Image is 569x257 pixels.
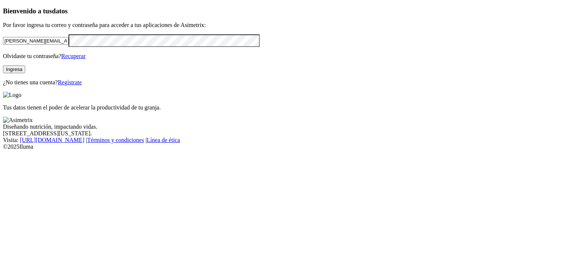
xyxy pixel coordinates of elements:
div: © 2025 Iluma [3,143,566,150]
p: ¿No tienes una cuenta? [3,79,566,86]
h3: Bienvenido a tus [3,7,566,15]
input: Tu correo [3,37,69,45]
a: Regístrate [58,79,82,85]
a: Línea de ética [147,137,180,143]
p: Tus datos tienen el poder de acelerar la productividad de tu granja. [3,104,566,111]
div: [STREET_ADDRESS][US_STATE]. [3,130,566,137]
a: Términos y condiciones [87,137,144,143]
img: Logo [3,92,21,98]
p: Olvidaste tu contraseña? [3,53,566,60]
a: Recuperar [61,53,86,59]
a: [URL][DOMAIN_NAME] [20,137,84,143]
button: Ingresa [3,65,25,73]
p: Por favor ingresa tu correo y contraseña para acceder a tus aplicaciones de Asimetrix: [3,22,566,28]
div: Visita : | | [3,137,566,143]
div: Diseñando nutrición, impactando vidas. [3,124,566,130]
img: Asimetrix [3,117,33,124]
span: datos [52,7,68,15]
